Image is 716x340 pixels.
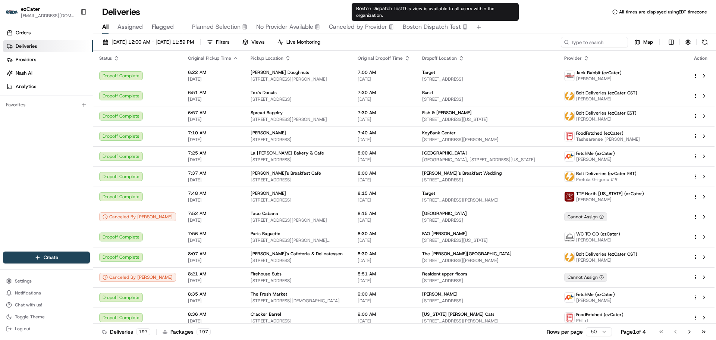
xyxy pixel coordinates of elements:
span: [PERSON_NAME] [422,291,458,297]
span: [STREET_ADDRESS] [422,298,552,304]
input: Clear [19,48,123,56]
input: Type to search [561,37,628,47]
button: Cannot Assign [564,273,607,282]
span: All [102,22,109,31]
span: Spread Bagelry [251,110,283,116]
div: 📗 [7,109,13,115]
span: [STREET_ADDRESS] [251,96,346,102]
span: 9:00 AM [358,291,410,297]
span: Paris Baguette [251,231,280,237]
span: [STREET_ADDRESS][US_STATE] [422,116,552,122]
span: Tex's Donuts [251,90,277,96]
span: [GEOGRAPHIC_DATA] [422,150,467,156]
p: Welcome 👋 [7,30,136,42]
span: Live Monitoring [286,39,320,46]
span: Settings [15,278,32,284]
h1: Deliveries [102,6,140,18]
span: Views [251,39,264,46]
img: tte_north_alabama.png [565,192,574,202]
span: 7:00 AM [358,69,410,75]
div: Favorites [3,99,90,111]
span: 8:15 AM [358,210,410,216]
span: 8:07 AM [188,251,239,257]
a: Deliveries [3,40,93,52]
button: Create [3,252,90,263]
span: [STREET_ADDRESS][PERSON_NAME] [251,116,346,122]
span: [STREET_ADDRESS] [251,278,346,284]
span: [PERSON_NAME] [576,76,622,82]
span: [STREET_ADDRESS][PERSON_NAME] [422,258,552,263]
span: [STREET_ADDRESS] [251,197,346,203]
span: 8:30 AM [358,251,410,257]
span: Jack Rabbit (ezCater) [576,70,622,76]
span: 7:30 AM [358,110,410,116]
span: [DATE] [188,157,239,163]
span: Log out [15,326,30,332]
span: Filters [216,39,229,46]
span: [PERSON_NAME] [576,156,615,162]
button: Canceled By [PERSON_NAME] [99,212,176,221]
span: [DATE] [358,157,410,163]
a: Powered byPylon [53,126,90,132]
span: [DATE] [358,76,410,82]
span: FetchMe (ezCater) [576,150,615,156]
span: [PERSON_NAME] [251,130,286,136]
button: Chat with us! [3,300,90,310]
span: Resident upper floors [422,271,467,277]
span: [STREET_ADDRESS] [422,96,552,102]
span: The Fresh Market [251,291,287,297]
span: [PERSON_NAME] [576,297,615,303]
div: 197 [136,328,150,335]
span: Flagged [152,22,174,31]
span: [DATE] [188,278,239,284]
img: bolt_logo.png [565,91,574,101]
span: FoodFetched (ezCater) [576,130,624,136]
span: La [PERSON_NAME] Bakery & Cafe [251,150,324,156]
span: Map [643,39,653,46]
span: 7:52 AM [188,210,239,216]
span: Phil d [576,318,624,324]
img: bolt_logo.png [565,172,574,181]
button: Live Monitoring [274,37,324,47]
span: [STREET_ADDRESS][PERSON_NAME] [422,197,552,203]
span: 7:25 AM [188,150,239,156]
span: All times are displayed using EDT timezone [619,9,707,15]
span: [DATE] [188,237,239,243]
span: [PERSON_NAME] [576,197,644,203]
span: 8:15 AM [358,190,410,196]
span: Notifications [15,290,41,296]
div: Packages [163,328,211,336]
span: ezCater [21,5,40,13]
span: Pretuta Grigoriu ## [576,177,637,183]
span: [PERSON_NAME] [576,237,620,243]
span: [GEOGRAPHIC_DATA], [STREET_ADDRESS][US_STATE] [422,157,552,163]
a: Orders [3,27,93,39]
span: [DATE] [188,298,239,304]
span: Toggle Theme [15,314,45,320]
span: 6:22 AM [188,69,239,75]
span: [DATE] [358,116,410,122]
span: [DATE] [188,96,239,102]
button: Notifications [3,288,90,298]
span: [DATE] [188,116,239,122]
span: API Documentation [70,108,120,116]
img: Nash [7,7,22,22]
span: [DATE] [188,137,239,143]
span: Cracker Barrel [251,311,281,317]
span: [STREET_ADDRESS] [422,177,552,183]
span: 7:10 AM [188,130,239,136]
span: [STREET_ADDRESS][PERSON_NAME] [251,76,346,82]
span: Knowledge Base [15,108,57,116]
span: [PERSON_NAME]'s Breakfast Cafe [251,170,321,176]
span: [STREET_ADDRESS] [251,177,346,183]
span: Canceled by Provider [329,22,387,31]
span: 7:56 AM [188,231,239,237]
span: [STREET_ADDRESS][PERSON_NAME][US_STATE] [251,237,346,243]
span: [STREET_ADDRESS][PERSON_NAME] [422,137,552,143]
img: fetchme_logo.png [565,293,574,302]
span: Fish & [PERSON_NAME] [422,110,472,116]
span: [DATE] [358,278,410,284]
span: [DATE] [358,318,410,324]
